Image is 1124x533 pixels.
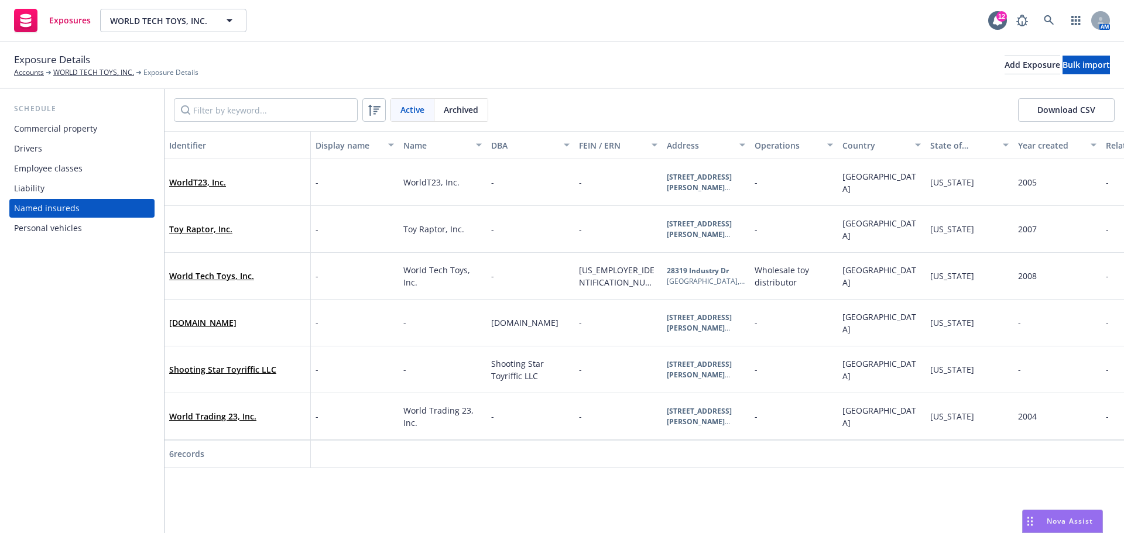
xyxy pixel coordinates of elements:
[1018,223,1037,235] span: 2007
[1106,223,1109,235] span: -
[930,317,974,328] span: [US_STATE]
[842,139,908,152] div: Country
[14,67,44,78] a: Accounts
[579,364,582,375] span: -
[100,9,246,32] button: WORLD TECH TOYS, INC.
[579,264,654,300] span: [US_EMPLOYER_IDENTIFICATION_NUMBER]
[444,104,478,116] span: Archived
[14,52,90,67] span: Exposure Details
[169,223,232,235] a: Toy Raptor, Inc.
[9,103,155,115] div: Schedule
[930,411,974,422] span: [US_STATE]
[9,179,155,198] a: Liability
[842,311,916,335] span: [GEOGRAPHIC_DATA]
[667,359,732,380] b: [STREET_ADDRESS][PERSON_NAME]
[403,139,469,152] div: Name
[1023,510,1037,532] div: Drag to move
[169,410,256,422] span: World Trading 23, Inc.
[491,139,557,152] div: DBA
[169,411,256,422] a: World Trading 23, Inc.
[667,139,732,152] div: Address
[9,199,155,218] a: Named insureds
[1063,56,1110,74] button: Bulk import
[579,177,582,188] span: -
[169,176,226,188] span: WorldT23, Inc.
[1005,56,1060,74] button: Add Exposure
[755,177,758,188] span: -
[316,223,318,235] span: -
[316,363,318,376] span: -
[1010,9,1034,32] a: Report a Bug
[1013,131,1101,159] button: Year created
[579,411,582,422] span: -
[403,317,406,328] span: -
[842,218,916,241] span: [GEOGRAPHIC_DATA]
[667,266,729,276] b: 28319 Industry Dr
[667,172,732,192] b: [STREET_ADDRESS][PERSON_NAME]
[169,177,226,188] a: WorldT23, Inc.
[491,270,494,281] span: -
[169,363,276,376] span: Shooting Star Toyriffic LLC
[842,171,916,194] span: [GEOGRAPHIC_DATA]
[667,276,745,287] div: [GEOGRAPHIC_DATA] , CA , 91355
[14,199,80,218] div: Named insureds
[755,411,758,422] span: -
[9,4,95,37] a: Exposures
[930,177,974,188] span: [US_STATE]
[165,131,311,159] button: Identifier
[53,67,134,78] a: WORLD TECH TOYS, INC.
[311,131,399,159] button: Display name
[926,131,1013,159] button: State of incorporation or jurisdiction
[169,223,232,235] span: Toy Raptor, Inc.
[930,364,974,375] span: [US_STATE]
[9,119,155,138] a: Commercial property
[1106,317,1109,328] span: -
[14,119,97,138] div: Commercial property
[486,131,574,159] button: DBA
[930,270,974,281] span: [US_STATE]
[316,410,318,422] span: -
[399,131,486,159] button: Name
[316,270,318,282] span: -
[1037,9,1061,32] a: Search
[143,67,198,78] span: Exposure Details
[14,219,82,238] div: Personal vehicles
[491,223,494,235] span: -
[579,317,582,328] span: -
[1106,177,1109,188] span: -
[842,358,916,381] span: [GEOGRAPHIC_DATA]
[930,139,996,152] div: State of incorporation or jurisdiction
[169,139,306,152] div: Identifier
[755,317,758,328] span: -
[755,364,758,375] span: -
[174,98,358,122] input: Filter by keyword...
[750,131,838,159] button: Operations
[169,317,237,328] a: [DOMAIN_NAME]
[1064,9,1088,32] a: Switch app
[1018,270,1037,281] span: 2008
[14,179,44,198] div: Liability
[579,223,582,235] span: -
[169,270,254,281] a: World Tech Toys, Inc.
[1047,516,1093,526] span: Nova Assist
[1018,411,1037,422] span: 2004
[316,176,318,188] span: -
[403,177,460,188] span: WorldT23, Inc.
[755,139,820,152] div: Operations
[403,405,476,428] span: World Trading 23, Inc.
[403,364,406,375] span: -
[169,317,237,329] span: [DOMAIN_NAME]
[1018,364,1021,375] span: -
[1106,270,1109,281] span: -
[169,448,204,459] span: 6 records
[110,15,211,27] span: WORLD TECH TOYS, INC.
[1022,510,1103,533] button: Nova Assist
[1106,411,1109,422] span: -
[1018,317,1021,328] span: -
[9,139,155,158] a: Drivers
[667,312,732,333] b: [STREET_ADDRESS][PERSON_NAME]
[169,364,276,375] a: Shooting Star Toyriffic LLC
[1018,98,1115,122] button: Download CSV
